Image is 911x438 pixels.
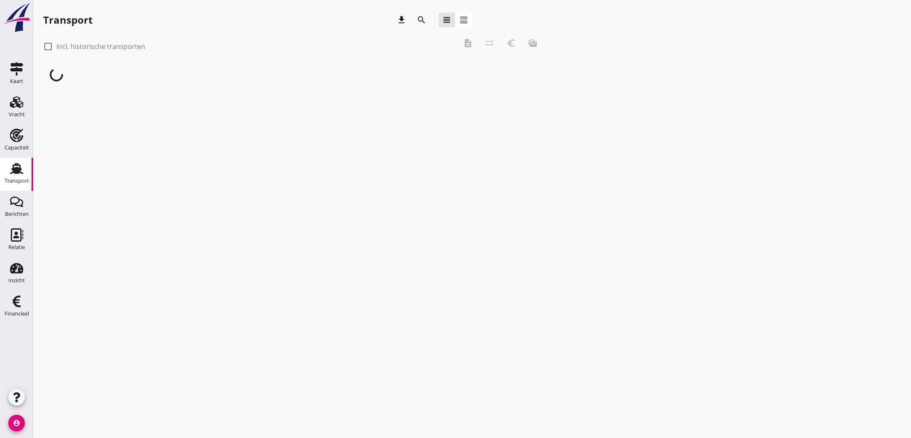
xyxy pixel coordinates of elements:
div: Capaciteit [5,145,29,150]
i: download [397,15,407,25]
i: search [417,15,426,25]
div: Kaart [10,78,23,84]
div: Vracht [9,112,25,117]
img: logo-small.a267ee39.svg [2,2,32,33]
i: view_agenda [459,15,469,25]
div: Transport [5,178,29,184]
i: account_circle [8,415,25,431]
i: view_headline [442,15,452,25]
div: Transport [43,13,93,27]
div: Berichten [5,211,29,217]
div: Inzicht [8,278,25,283]
div: Relatie [8,245,25,250]
div: Financieel [5,311,29,316]
label: Incl. historische transporten [56,42,145,51]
